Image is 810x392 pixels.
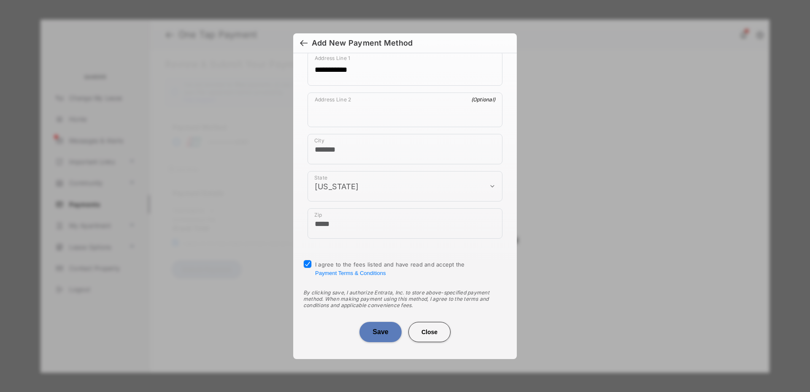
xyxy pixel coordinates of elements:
div: payment_method_screening[postal_addresses][addressLine2] [308,93,502,127]
div: payment_method_screening[postal_addresses][locality] [308,134,502,164]
div: Add New Payment Method [312,38,413,48]
div: By clicking save, I authorize Entrata, Inc. to store above-specified payment method. When making ... [303,289,507,308]
div: payment_method_screening[postal_addresses][addressLine1] [308,51,502,86]
button: Save [359,322,402,342]
div: payment_method_screening[postal_addresses][administrativeArea] [308,171,502,201]
span: I agree to the fees listed and have read and accept the [315,261,465,276]
button: I agree to the fees listed and have read and accept the [315,270,386,276]
div: payment_method_screening[postal_addresses][postalCode] [308,208,502,239]
button: Close [408,322,451,342]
